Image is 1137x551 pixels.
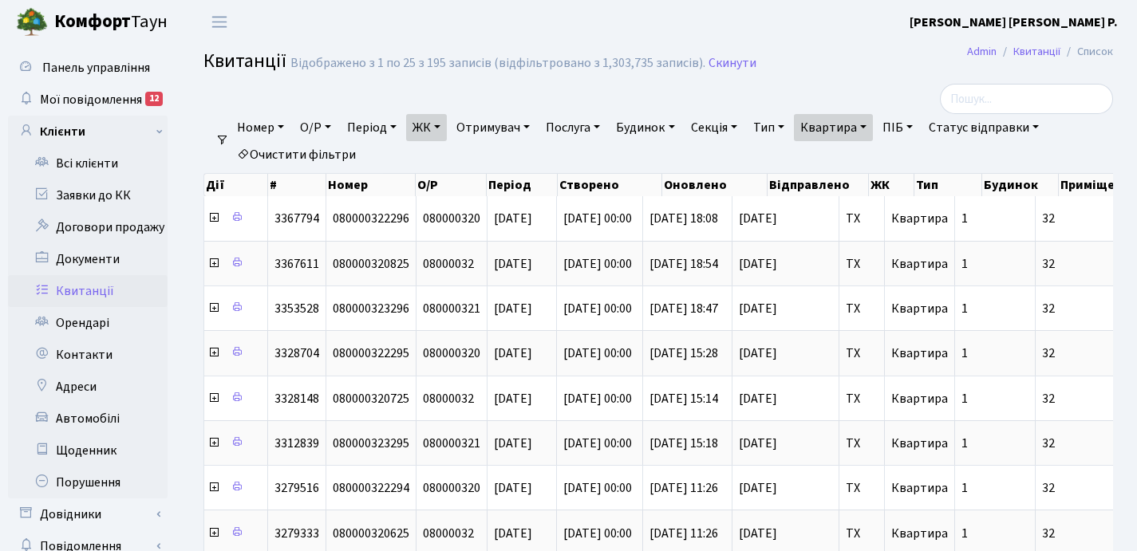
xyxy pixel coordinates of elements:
span: 3367611 [274,255,319,273]
span: Квартира [891,479,948,497]
span: [DATE] [739,392,832,405]
a: Скинути [709,56,756,71]
a: [PERSON_NAME] [PERSON_NAME] Р. [910,13,1118,32]
span: ТХ [846,482,878,494]
span: [DATE] 00:00 [563,300,632,317]
span: 32 [1042,347,1132,360]
th: Дії [204,174,268,196]
span: [DATE] [739,527,832,540]
span: [DATE] [494,390,532,407]
a: Автомобілі [8,403,168,435]
a: Квитанції [8,275,168,307]
a: Всі клієнти [8,148,168,179]
span: [DATE] [494,210,532,227]
a: Квитанції [1013,43,1060,60]
input: Пошук... [940,84,1113,114]
span: [DATE] 15:28 [649,344,718,362]
a: Заявки до КК [8,179,168,211]
div: Відображено з 1 по 25 з 195 записів (відфільтровано з 1,303,735 записів). [290,56,705,71]
span: [DATE] [494,255,532,273]
span: [DATE] 18:54 [649,255,718,273]
span: [DATE] [739,258,832,270]
span: 080000320825 [333,255,409,273]
div: 12 [145,92,163,106]
b: Комфорт [54,9,131,34]
a: Тип [747,114,791,141]
a: Довідники [8,498,168,530]
span: [DATE] 11:26 [649,525,718,542]
th: Тип [914,174,981,196]
span: 3367794 [274,210,319,227]
a: Клієнти [8,116,168,148]
span: ТХ [846,258,878,270]
nav: breadcrumb [943,35,1137,69]
span: [DATE] [739,212,832,225]
span: ТХ [846,437,878,450]
span: 080000320 [423,344,480,362]
span: Панель управління [42,59,150,77]
th: Період [487,174,558,196]
img: logo.png [16,6,48,38]
span: 080000320725 [333,390,409,407]
span: [DATE] [739,302,832,315]
span: 3328148 [274,390,319,407]
span: 080000320 [423,479,480,497]
span: 1 [961,300,968,317]
th: Відправлено [768,174,870,196]
span: Квартира [891,344,948,362]
span: [DATE] [494,479,532,497]
span: 1 [961,255,968,273]
span: 32 [1042,258,1132,270]
a: Період [341,114,403,141]
span: [DATE] 15:18 [649,435,718,452]
span: 32 [1042,437,1132,450]
span: 080000322294 [333,479,409,497]
span: [DATE] 18:08 [649,210,718,227]
a: Отримувач [450,114,536,141]
span: [DATE] 15:14 [649,390,718,407]
li: Список [1060,43,1113,61]
span: 1 [961,479,968,497]
span: 080000321 [423,300,480,317]
span: 3279516 [274,479,319,497]
span: 080000322296 [333,210,409,227]
span: [DATE] 00:00 [563,525,632,542]
a: Очистити фільтри [231,141,362,168]
a: Адреси [8,371,168,403]
span: 080000323295 [333,435,409,452]
span: [DATE] 18:47 [649,300,718,317]
span: 080000322295 [333,344,409,362]
span: 32 [1042,302,1132,315]
span: 32 [1042,527,1132,540]
span: 08000032 [423,525,474,542]
span: [DATE] [494,525,532,542]
span: ТХ [846,392,878,405]
span: [DATE] [739,437,832,450]
a: Послуга [539,114,606,141]
span: [DATE] 00:00 [563,255,632,273]
a: Admin [967,43,997,60]
span: ТХ [846,347,878,360]
th: О/Р [416,174,487,196]
span: [DATE] 11:26 [649,479,718,497]
a: Документи [8,243,168,275]
a: О/Р [294,114,338,141]
th: Створено [558,174,663,196]
span: 3353528 [274,300,319,317]
th: Будинок [982,174,1059,196]
a: Контакти [8,339,168,371]
th: # [268,174,326,196]
span: [DATE] 00:00 [563,210,632,227]
span: [DATE] [739,347,832,360]
span: Квартира [891,255,948,273]
span: Мої повідомлення [40,91,142,108]
span: [DATE] [494,344,532,362]
span: [DATE] 00:00 [563,390,632,407]
span: 080000320 [423,210,480,227]
span: 08000032 [423,390,474,407]
span: 1 [961,344,968,362]
span: [DATE] [494,435,532,452]
th: ЖК [869,174,914,196]
span: Квартира [891,435,948,452]
a: Мої повідомлення12 [8,84,168,116]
